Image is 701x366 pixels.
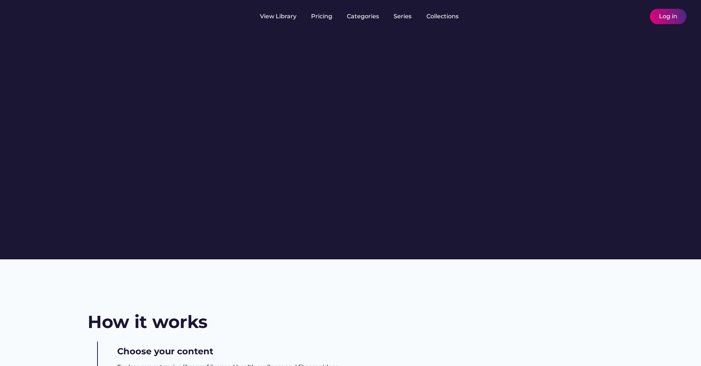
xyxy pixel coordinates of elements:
img: yH5BAEAAAAALAAAAAABAAEAAAIBRAA7 [634,12,643,21]
img: yH5BAEAAAAALAAAAAABAAEAAAIBRAA7 [84,12,93,21]
div: Pricing [311,12,332,20]
img: yH5BAEAAAAALAAAAAABAAEAAAIBRAA7 [621,12,630,21]
div: Categories [347,12,379,20]
h3: Choose your content [117,345,213,358]
div: View Library [260,12,296,20]
img: yH5BAEAAAAALAAAAAABAAEAAAIBRAA7 [15,8,72,23]
h2: How it works [88,310,207,334]
div: Series [394,12,412,20]
div: fvck [347,4,356,11]
div: Collections [426,12,459,20]
img: yH5BAEAAAAALAAAAAABAAEAAAIBRAA7 [88,342,107,362]
div: Log in [659,12,677,20]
